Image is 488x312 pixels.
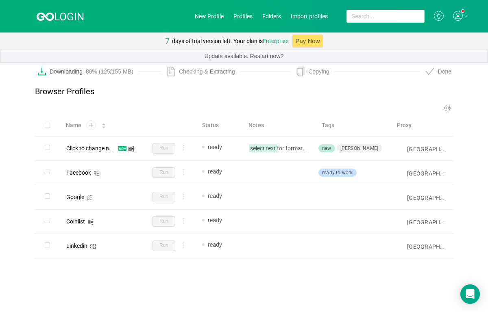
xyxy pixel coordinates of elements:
div: Linkedin [66,243,87,249]
div: Checking & Extracting [179,67,240,76]
a: Import profiles [291,13,328,19]
span: Name [66,121,81,130]
i: icon: download [37,67,47,76]
p: for formatting [249,144,308,152]
i: icon: windows [87,219,94,225]
span: ready [208,143,235,151]
a: New Profile [195,13,224,19]
a: Enterprise [263,38,288,44]
p: Browser Profiles [35,87,94,96]
span: Click to change name [66,145,120,152]
input: Search for proxy... [407,146,445,152]
div: Google [66,194,84,200]
span: Proxy [397,121,412,130]
div: Facebook [66,170,91,175]
i: icon: copy [296,67,305,76]
span: select text [249,144,277,152]
div: 80% (125/155 MB) [86,68,133,75]
input: Search for proxy... [407,243,445,250]
span: ready [208,192,235,200]
i: icon: windows [87,195,93,201]
div: 7 [165,32,170,50]
i: icon: file-zip [166,67,176,76]
span: Status [202,121,219,130]
div: Open Intercom Messenger [460,284,480,304]
input: Search... [346,10,425,23]
span: Tags [322,121,334,130]
span: Notes [248,121,264,130]
i: icon: caret-down [102,125,106,128]
span: ready [208,240,235,249]
i: icon: caret-up [102,122,106,125]
div: Downloading [50,67,138,76]
i: icon: windows [94,170,100,176]
div: Sort [101,122,106,128]
div: days of trial version left. Your plan is [172,32,288,50]
i: icon: windows [128,146,134,152]
i: icon: check [425,67,435,76]
sup: 1 [462,10,464,12]
input: Search for proxy... [407,219,445,225]
a: Profiles [233,13,253,19]
i: icon: windows [90,243,96,249]
span: ready [208,216,235,224]
button: Pay Now [292,35,322,48]
div: Done [438,67,451,76]
div: Copying [308,67,334,76]
input: Search for proxy... [407,170,445,177]
a: Folders [262,13,281,19]
span: ready [208,167,235,175]
input: Search for proxy... [407,195,445,201]
div: Coinlist [66,219,85,224]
